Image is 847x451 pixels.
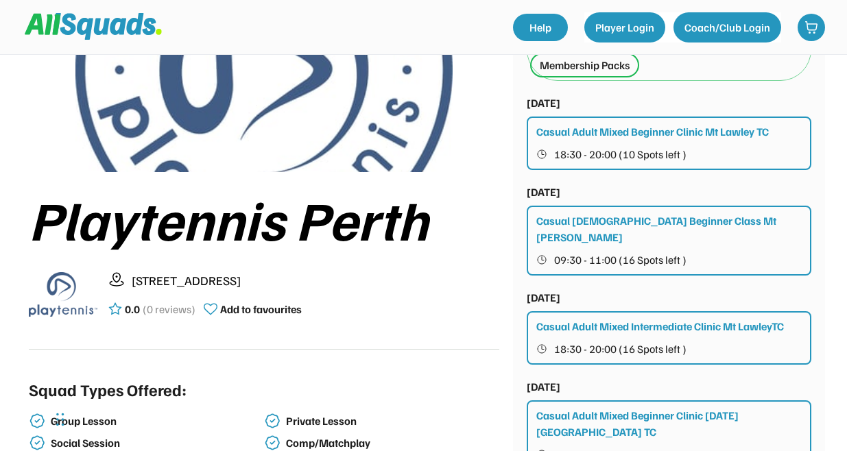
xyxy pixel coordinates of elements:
[536,212,803,245] div: Casual [DEMOGRAPHIC_DATA] Beginner Class Mt [PERSON_NAME]
[125,301,140,317] div: 0.0
[29,188,499,249] div: Playtennis Perth
[527,378,560,395] div: [DATE]
[584,12,665,42] button: Player Login
[540,57,630,73] div: Membership Packs
[527,184,560,200] div: [DATE]
[29,377,187,402] div: Squad Types Offered:
[143,301,195,317] div: (0 reviews)
[554,343,687,354] span: 18:30 - 20:00 (16 Spots left )
[264,413,281,429] img: check-verified-01.svg
[286,437,497,450] div: Comp/Matchplay
[554,254,687,265] span: 09:30 - 11:00 (16 Spots left )
[554,149,687,160] span: 18:30 - 20:00 (10 Spots left )
[527,289,560,306] div: [DATE]
[264,435,281,451] img: check-verified-01.svg
[536,318,784,334] div: Casual Adult Mixed Intermediate Clinic Mt LawleyTC
[536,251,803,269] button: 09:30 - 11:00 (16 Spots left )
[220,301,302,317] div: Add to favourites
[536,407,803,440] div: Casual Adult Mixed Beginner Clinic [DATE] [GEOGRAPHIC_DATA] TC
[132,271,499,290] div: [STREET_ADDRESS]
[536,340,803,358] button: 18:30 - 20:00 (16 Spots left )
[286,415,497,428] div: Private Lesson
[513,14,568,41] a: Help
[51,437,261,450] div: Social Session
[804,21,818,34] img: shopping-cart-01%20%281%29.svg
[536,145,803,163] button: 18:30 - 20:00 (10 Spots left )
[29,260,97,328] img: playtennis%20blue%20logo%201.png
[527,95,560,111] div: [DATE]
[51,415,261,428] div: Group Lesson
[673,12,781,42] button: Coach/Club Login
[536,123,769,140] div: Casual Adult Mixed Beginner Clinic Mt Lawley TC
[25,13,162,39] img: Squad%20Logo.svg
